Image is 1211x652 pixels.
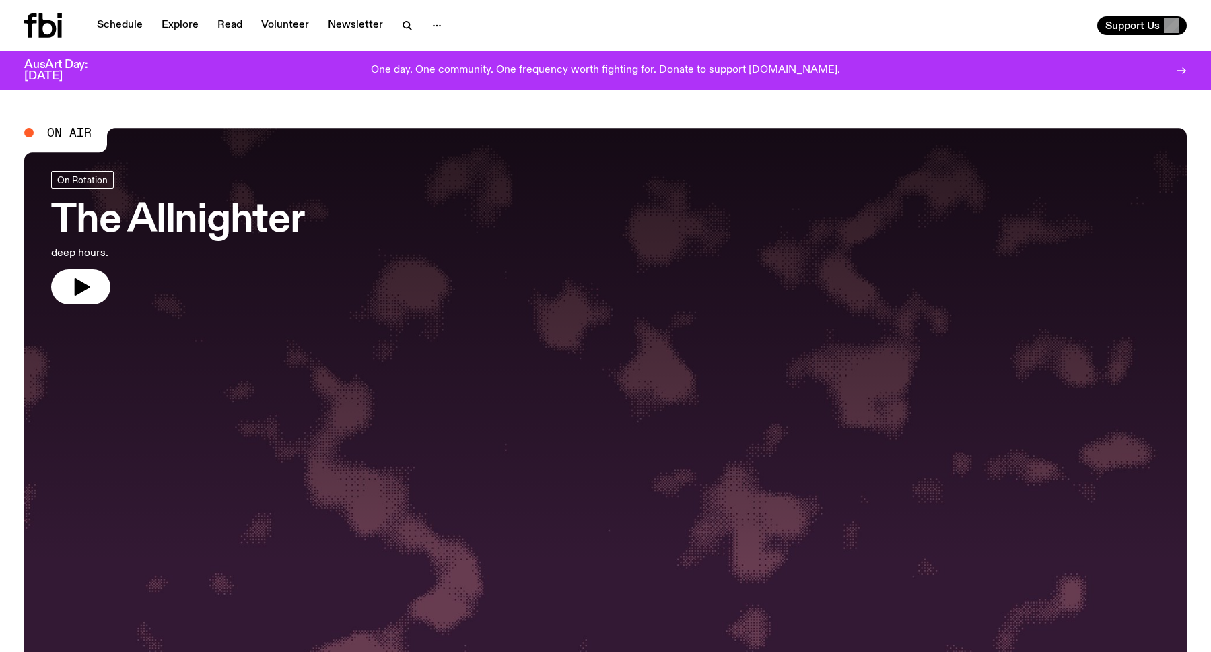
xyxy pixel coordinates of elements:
[24,59,110,82] h3: AusArt Day: [DATE]
[253,16,317,35] a: Volunteer
[51,202,304,240] h3: The Allnighter
[57,174,108,185] span: On Rotation
[209,16,250,35] a: Read
[51,245,304,261] p: deep hours.
[89,16,151,35] a: Schedule
[47,127,92,139] span: On Air
[1097,16,1187,35] button: Support Us
[51,171,114,189] a: On Rotation
[320,16,391,35] a: Newsletter
[51,171,304,304] a: The Allnighterdeep hours.
[371,65,840,77] p: One day. One community. One frequency worth fighting for. Donate to support [DOMAIN_NAME].
[1105,20,1160,32] span: Support Us
[153,16,207,35] a: Explore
